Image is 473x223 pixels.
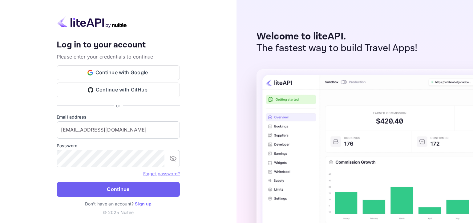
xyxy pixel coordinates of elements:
[57,16,127,28] img: liteapi
[257,31,418,43] p: Welcome to liteAPI.
[57,114,180,120] label: Email address
[143,171,180,176] a: Forget password?
[57,121,180,139] input: Enter your email address
[57,142,180,149] label: Password
[103,209,134,216] p: © 2025 Nuitee
[257,43,418,54] p: The fastest way to build Travel Apps!
[135,201,152,206] a: Sign up
[143,170,180,176] a: Forget password?
[57,201,180,207] p: Don't have an account?
[116,102,120,109] p: or
[57,182,180,197] button: Continue
[57,40,180,51] h4: Log in to your account
[167,152,179,165] button: toggle password visibility
[57,83,180,97] button: Continue with GitHub
[57,53,180,60] p: Please enter your credentials to continue
[57,65,180,80] button: Continue with Google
